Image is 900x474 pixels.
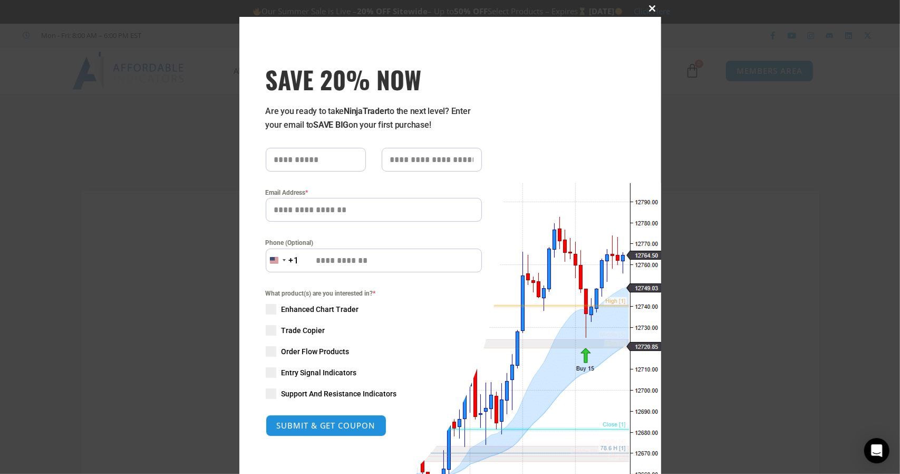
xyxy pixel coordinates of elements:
[266,288,482,299] span: What product(s) are you interested in?
[266,105,482,132] p: Are you ready to take to the next level? Enter your email to on your first purchase!
[344,106,387,116] strong: NinjaTrader
[266,304,482,315] label: Enhanced Chart Trader
[266,415,386,437] button: SUBMIT & GET COUPON
[282,367,357,378] span: Entry Signal Indicators
[266,346,482,357] label: Order Flow Products
[282,304,359,315] span: Enhanced Chart Trader
[282,346,350,357] span: Order Flow Products
[864,438,889,463] div: Open Intercom Messenger
[266,64,482,94] span: SAVE 20% NOW
[266,187,482,198] label: Email Address
[266,249,299,272] button: Selected country
[266,238,482,248] label: Phone (Optional)
[266,388,482,399] label: Support And Resistance Indicators
[282,325,325,336] span: Trade Copier
[313,120,349,130] strong: SAVE BIG
[266,367,482,378] label: Entry Signal Indicators
[282,388,397,399] span: Support And Resistance Indicators
[289,254,299,268] div: +1
[266,325,482,336] label: Trade Copier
